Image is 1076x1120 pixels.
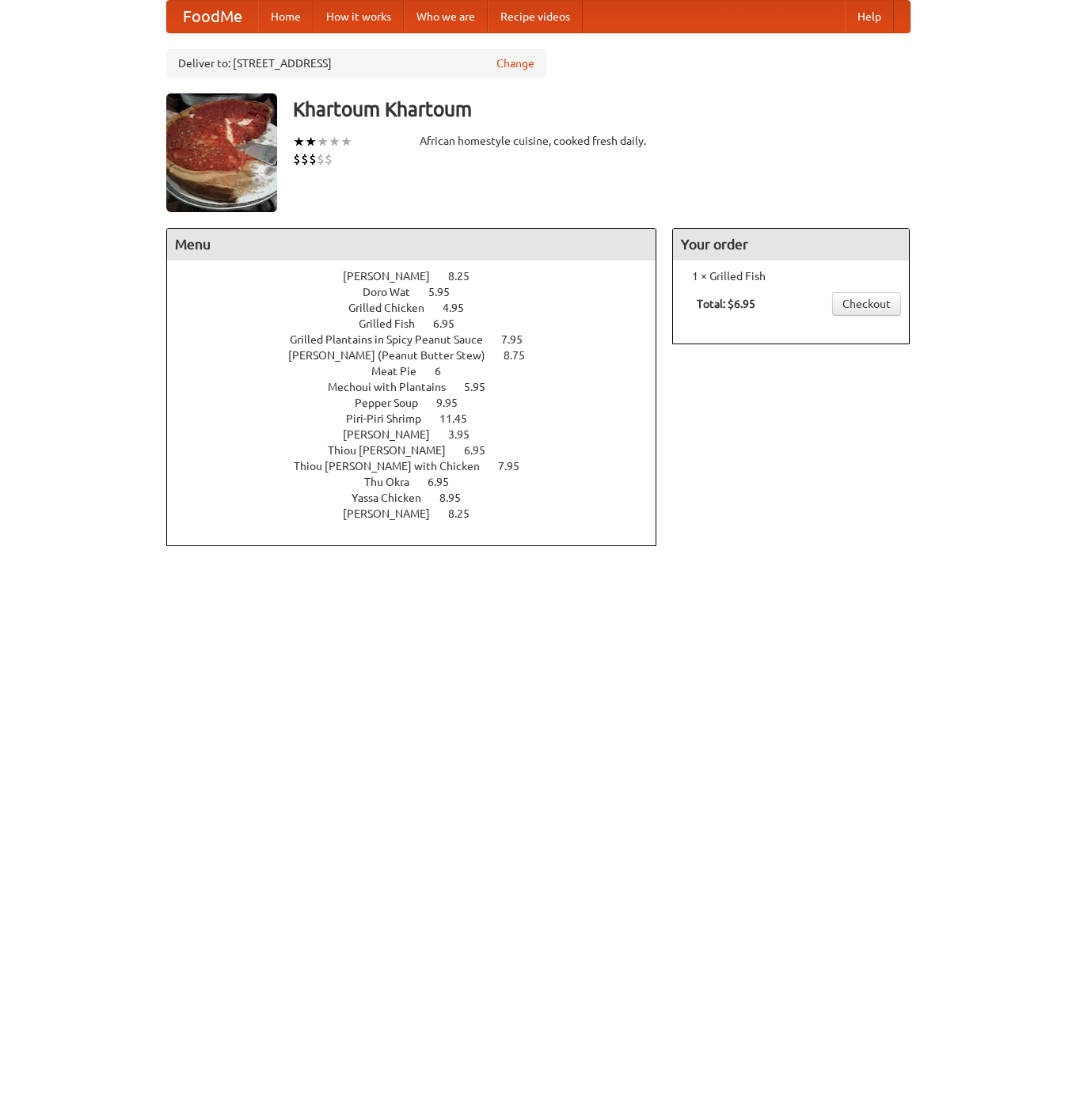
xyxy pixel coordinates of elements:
[464,381,501,393] span: 5.95
[371,365,470,378] a: Meat Pie 6
[673,229,909,260] h4: Your order
[420,133,657,149] div: African homestyle cuisine, cooked fresh daily.
[359,317,484,330] a: Grilled Fish 6.95
[355,397,434,409] span: Pepper Soup
[348,302,493,314] a: Grilled Chicken 4.95
[288,349,501,362] span: [PERSON_NAME] (Peanut Butter Stew)
[448,507,485,520] span: 8.25
[448,428,485,441] span: 3.95
[488,1,583,32] a: Recipe videos
[325,150,333,168] li: $
[258,1,314,32] a: Home
[166,49,546,78] div: Deliver to: [STREET_ADDRESS]
[293,93,911,125] h3: Khartoum Khartoum
[343,270,446,283] span: [PERSON_NAME]
[343,428,499,441] a: [PERSON_NAME] 3.95
[364,476,478,488] a: Thu Okra 6.95
[348,302,440,314] span: Grilled Chicken
[496,55,534,71] a: Change
[439,412,483,425] span: 11.45
[845,1,894,32] a: Help
[290,333,499,346] span: Grilled Plantains in Spicy Peanut Sauce
[439,492,477,504] span: 8.95
[167,1,258,32] a: FoodMe
[340,133,352,150] li: ★
[317,150,325,168] li: $
[346,412,496,425] a: Piri-Piri Shrimp 11.45
[355,397,487,409] a: Pepper Soup 9.95
[359,317,431,330] span: Grilled Fish
[305,133,317,150] li: ★
[697,298,755,310] b: Total: $6.95
[501,333,538,346] span: 7.95
[293,133,305,150] li: ★
[504,349,541,362] span: 8.75
[433,317,470,330] span: 6.95
[371,365,432,378] span: Meat Pie
[352,492,437,504] span: Yassa Chicken
[832,292,901,316] a: Checkout
[346,412,437,425] span: Piri-Piri Shrimp
[343,507,499,520] a: [PERSON_NAME] 8.25
[328,381,462,393] span: Mechoui with Plantains
[309,150,317,168] li: $
[328,444,515,457] a: Thiou [PERSON_NAME] 6.95
[294,460,549,473] a: Thiou [PERSON_NAME] with Chicken 7.95
[301,150,309,168] li: $
[343,270,499,283] a: [PERSON_NAME] 8.25
[314,1,404,32] a: How it works
[443,302,480,314] span: 4.95
[290,333,552,346] a: Grilled Plantains in Spicy Peanut Sauce 7.95
[681,268,901,284] li: 1 × Grilled Fish
[328,381,515,393] a: Mechoui with Plantains 5.95
[464,444,501,457] span: 6.95
[288,349,554,362] a: [PERSON_NAME] (Peanut Butter Stew) 8.75
[329,133,340,150] li: ★
[352,492,490,504] a: Yassa Chicken 8.95
[166,93,277,212] img: angular.jpg
[293,150,301,168] li: $
[294,460,496,473] span: Thiou [PERSON_NAME] with Chicken
[436,397,473,409] span: 9.95
[428,286,466,298] span: 5.95
[363,286,479,298] a: Doro Wat 5.95
[343,507,446,520] span: [PERSON_NAME]
[404,1,488,32] a: Who we are
[363,286,426,298] span: Doro Wat
[343,428,446,441] span: [PERSON_NAME]
[498,460,535,473] span: 7.95
[435,365,457,378] span: 6
[428,476,465,488] span: 6.95
[317,133,329,150] li: ★
[328,444,462,457] span: Thiou [PERSON_NAME]
[448,270,485,283] span: 8.25
[364,476,425,488] span: Thu Okra
[167,229,656,260] h4: Menu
